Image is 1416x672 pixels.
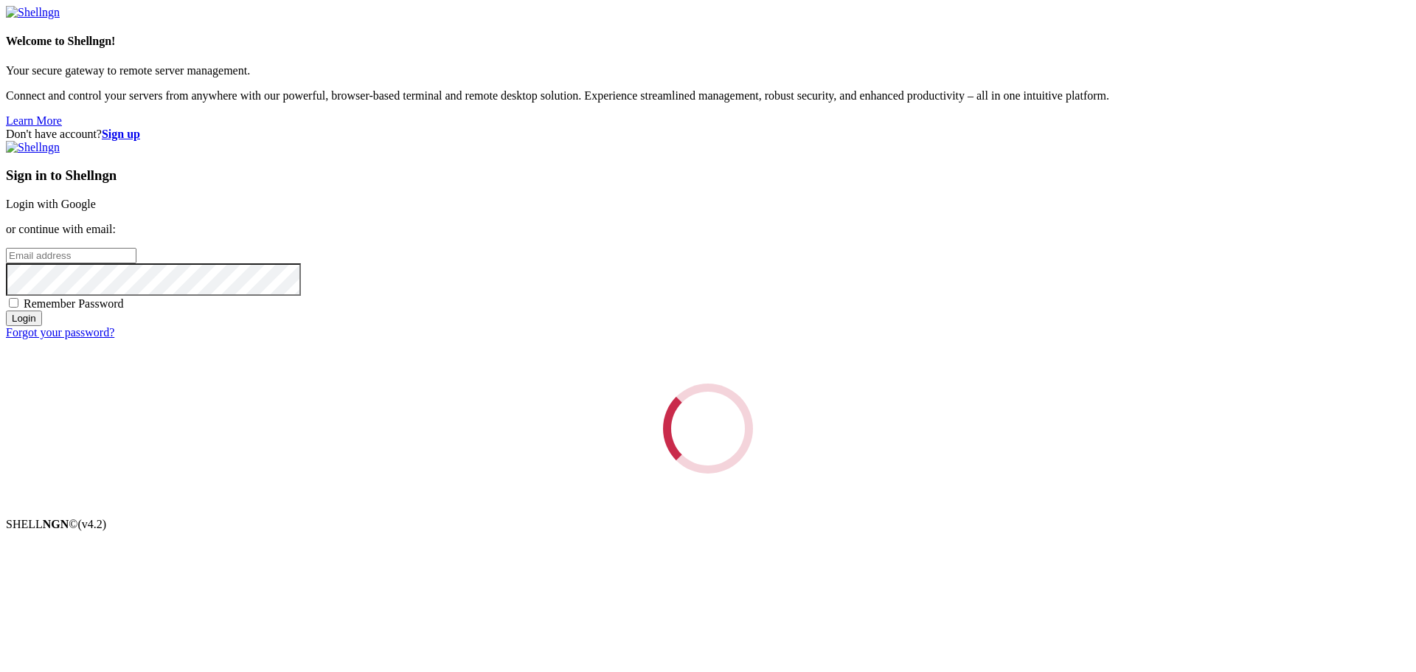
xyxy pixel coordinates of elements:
img: Shellngn [6,6,60,19]
span: 4.2.0 [78,518,107,530]
p: Connect and control your servers from anywhere with our powerful, browser-based terminal and remo... [6,89,1410,103]
a: Login with Google [6,198,96,210]
span: SHELL © [6,518,106,530]
div: Don't have account? [6,128,1410,141]
input: Email address [6,248,136,263]
input: Remember Password [9,298,18,308]
input: Login [6,311,42,326]
img: Shellngn [6,141,60,154]
h3: Sign in to Shellngn [6,167,1410,184]
p: or continue with email: [6,223,1410,236]
span: Remember Password [24,297,124,310]
a: Sign up [102,128,140,140]
a: Learn More [6,114,62,127]
a: Forgot your password? [6,326,114,339]
div: Loading... [663,384,753,474]
p: Your secure gateway to remote server management. [6,64,1410,77]
h4: Welcome to Shellngn! [6,35,1410,48]
b: NGN [43,518,69,530]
